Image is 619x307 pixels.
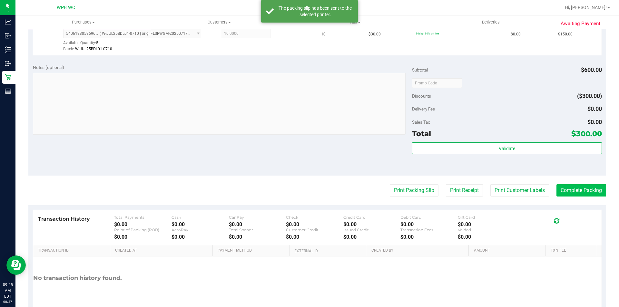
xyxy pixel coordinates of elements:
div: $0.00 [172,221,229,227]
div: $0.00 [400,234,458,240]
div: Transaction Fees [400,227,458,232]
button: Complete Packing [556,184,606,197]
div: Credit Card [343,215,401,220]
span: $30.00 [368,31,381,37]
input: Promo Code [412,78,462,88]
p: 09:25 AM EDT [3,282,13,299]
div: Available Quantity: [63,38,208,51]
span: 5 [96,41,98,45]
div: Total Payments [114,215,172,220]
span: Discounts [412,90,431,102]
div: $0.00 [114,234,172,240]
div: Issued Credit [343,227,401,232]
inline-svg: Reports [5,88,11,94]
div: AeroPay [172,227,229,232]
span: 10 [321,31,326,37]
span: Notes (optional) [33,65,64,70]
div: Customer Credit [286,227,343,232]
div: Total Spendr [229,227,286,232]
span: Deliveries [473,19,508,25]
a: Amount [474,248,543,253]
div: $0.00 [229,234,286,240]
div: Cash [172,215,229,220]
div: $0.00 [343,234,401,240]
div: $0.00 [343,221,401,227]
span: Batch: [63,47,74,51]
span: Subtotal [412,67,428,72]
span: W-JUL25BDL01-0710 [75,47,112,51]
inline-svg: Retail [5,74,11,81]
button: Print Receipt [446,184,483,197]
div: $0.00 [114,221,172,227]
span: Total [412,129,431,138]
span: Sales Tax [412,120,430,125]
span: $600.00 [581,66,602,73]
div: $0.00 [286,221,343,227]
span: Hi, [PERSON_NAME]! [565,5,607,10]
a: Transaction ID [38,248,108,253]
span: 50dep: 50% off line [416,32,439,35]
div: $0.00 [458,234,515,240]
div: $0.00 [172,234,229,240]
iframe: Resource center [6,255,26,275]
th: External ID [289,245,366,257]
span: Delivery Fee [412,106,435,111]
a: Deliveries [423,15,559,29]
div: Voided [458,227,515,232]
span: $300.00 [571,129,602,138]
a: Customers [151,15,287,29]
a: Created By [371,248,466,253]
inline-svg: Inventory [5,46,11,53]
div: The packing slip has been sent to the selected printer. [277,5,353,18]
p: 08/27 [3,299,13,304]
span: WPB WC [57,5,75,10]
inline-svg: Analytics [5,19,11,25]
a: Purchases [15,15,151,29]
div: $0.00 [458,221,515,227]
div: $0.00 [400,221,458,227]
a: Txn Fee [551,248,594,253]
span: $0.00 [587,105,602,112]
span: Customers [152,19,287,25]
span: Validate [499,146,515,151]
span: Purchases [15,19,151,25]
div: Gift Card [458,215,515,220]
div: Debit Card [400,215,458,220]
span: Awaiting Payment [561,20,600,27]
span: $0.00 [511,31,521,37]
button: Print Packing Slip [390,184,438,197]
span: $0.00 [587,119,602,125]
div: No transaction history found. [33,256,122,300]
inline-svg: Outbound [5,60,11,67]
button: Print Customer Labels [490,184,549,197]
a: Payment Method [218,248,287,253]
div: CanPay [229,215,286,220]
span: ($300.00) [577,92,602,99]
div: Check [286,215,343,220]
div: $0.00 [229,221,286,227]
span: $150.00 [558,31,573,37]
div: $0.00 [286,234,343,240]
button: Validate [412,142,602,154]
inline-svg: Inbound [5,33,11,39]
a: Created At [115,248,210,253]
div: Point of Banking (POB) [114,227,172,232]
